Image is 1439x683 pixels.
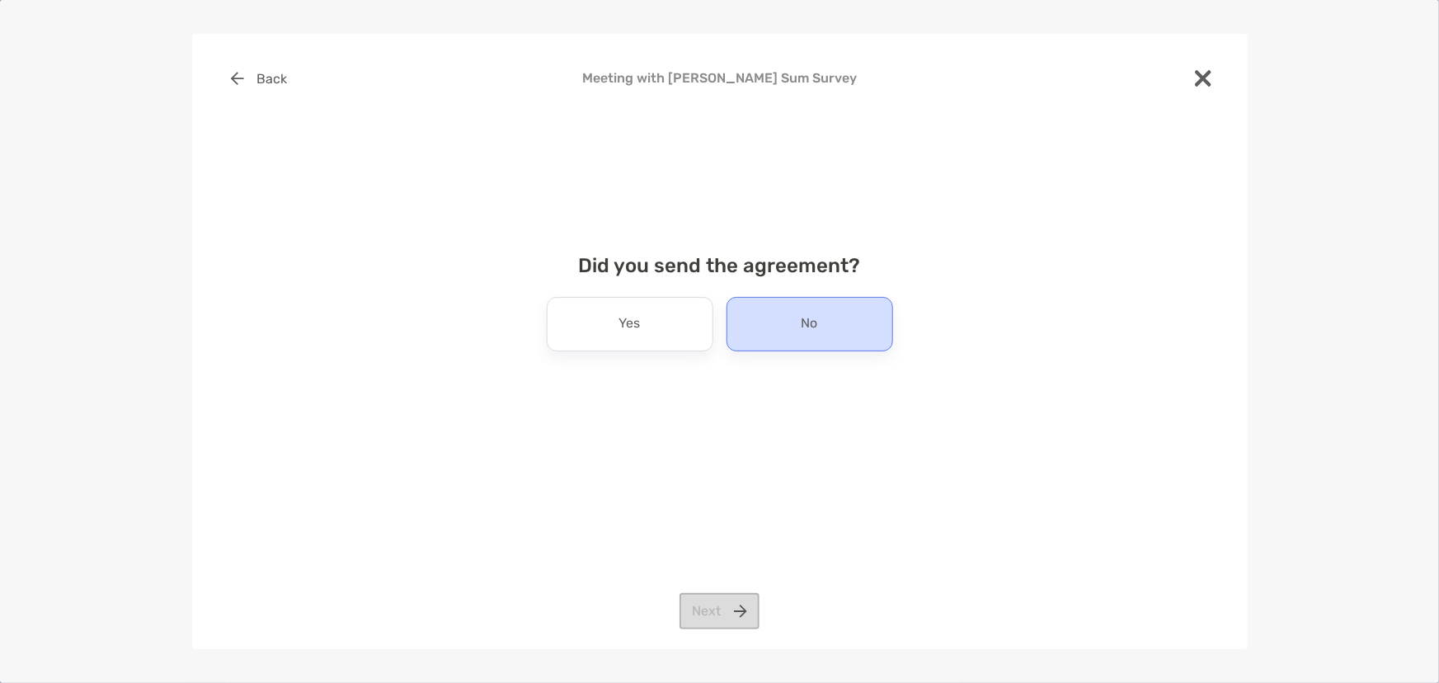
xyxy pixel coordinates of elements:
img: button icon [231,72,244,85]
h4: Did you send the agreement? [219,254,1221,277]
img: close modal [1195,70,1211,87]
p: No [802,311,818,337]
p: Yes [619,311,641,337]
h4: Meeting with [PERSON_NAME] Sum Survey [219,70,1221,86]
button: Back [219,60,300,97]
